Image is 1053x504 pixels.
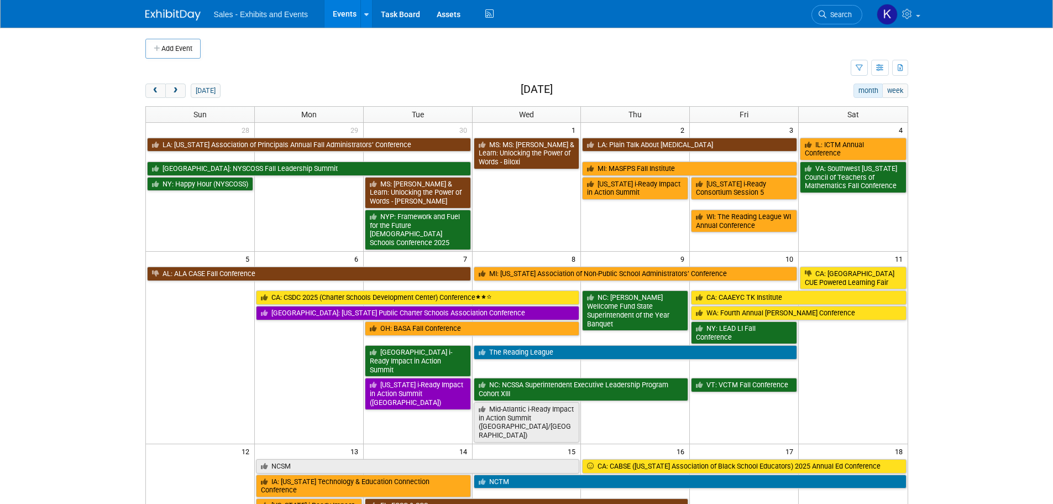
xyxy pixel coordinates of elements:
a: LA: [US_STATE] Association of Principals Annual Fall Administrators’ Conference [147,138,471,152]
a: VA: Southwest [US_STATE] Council of Teachers of Mathematics Fall Conference [800,162,906,193]
a: WI: The Reading League WI Annual Conference [691,210,797,232]
span: 6 [353,252,363,266]
span: Sat [847,110,859,119]
span: 15 [567,444,580,458]
span: 9 [679,252,689,266]
a: CA: CSDC 2025 (Charter Schools Development Center) Conference [256,290,580,305]
span: 7 [462,252,472,266]
a: NCTM [474,475,907,489]
h2: [DATE] [521,84,553,96]
a: NY: Happy Hour (NYSCOSS) [147,177,253,191]
span: 30 [458,123,472,137]
img: Kara Haven [877,4,898,25]
a: NYP: Framework and Fuel for the Future [DEMOGRAPHIC_DATA] Schools Conference 2025 [365,210,471,250]
span: 11 [894,252,908,266]
span: 2 [679,123,689,137]
span: Mon [301,110,317,119]
a: IA: [US_STATE] Technology & Education Connection Conference [256,475,471,497]
a: The Reading League [474,345,798,360]
span: Search [826,11,852,19]
a: CA: [GEOGRAPHIC_DATA] CUE Powered Learning Fair [800,267,906,289]
span: 18 [894,444,908,458]
a: CA: CABSE ([US_STATE] Association of Black School Educators) 2025 Annual Ed Conference [582,459,906,474]
a: NC: NCSSA Superintendent Executive Leadership Program Cohort XIII [474,378,689,401]
span: Fri [740,110,748,119]
span: 28 [240,123,254,137]
a: [US_STATE] i-Ready Impact in Action Summit [582,177,688,200]
span: 10 [784,252,798,266]
span: 14 [458,444,472,458]
span: 12 [240,444,254,458]
button: week [882,84,908,98]
span: Thu [628,110,642,119]
button: next [165,84,186,98]
img: ExhibitDay [145,9,201,20]
button: month [853,84,883,98]
span: 1 [570,123,580,137]
a: Mid-Atlantic i-Ready Impact in Action Summit ([GEOGRAPHIC_DATA]/[GEOGRAPHIC_DATA]) [474,402,580,443]
span: 16 [675,444,689,458]
button: [DATE] [191,84,220,98]
a: [US_STATE] i-Ready Impact in Action Summit ([GEOGRAPHIC_DATA]) [365,378,471,409]
a: NCSM [256,459,580,474]
span: 29 [349,123,363,137]
span: 17 [784,444,798,458]
a: Search [811,5,862,24]
a: [US_STATE] i-Ready Consortium Session 5 [691,177,797,200]
a: VT: VCTM Fall Conference [691,378,797,392]
span: 3 [788,123,798,137]
a: AL: ALA CASE Fall Conference [147,267,471,281]
span: 4 [898,123,908,137]
a: WA: Fourth Annual [PERSON_NAME] Conference [691,306,906,320]
a: NC: [PERSON_NAME] Wellcome Fund State Superintendent of the Year Banquet [582,290,688,331]
span: 13 [349,444,363,458]
a: OH: BASA Fall Conference [365,321,580,336]
a: [GEOGRAPHIC_DATA] i-Ready Impact in Action Summit [365,345,471,377]
a: [GEOGRAPHIC_DATA]: [US_STATE] Public Charter Schools Association Conference [256,306,580,320]
a: MS: MS: [PERSON_NAME] & Learn: Unlocking the Power of Words - Biloxi [474,138,580,169]
span: Wed [519,110,534,119]
a: CA: CAAEYC TK Institute [691,290,906,305]
a: MS: [PERSON_NAME] & Learn: Unlocking the Power of Words - [PERSON_NAME] [365,177,471,209]
a: MI: MASFPS Fall Institute [582,162,797,176]
span: Sun [193,110,207,119]
span: 8 [570,252,580,266]
a: IL: ICTM Annual Conference [800,138,906,160]
button: Add Event [145,39,201,59]
a: MI: [US_STATE] Association of Non-Public School Administrators’ Conference [474,267,798,281]
span: 5 [244,252,254,266]
a: NY: LEAD LI Fall Conference [691,321,797,344]
span: Tue [412,110,424,119]
button: prev [145,84,166,98]
span: Sales - Exhibits and Events [214,10,308,19]
a: LA: Plain Talk About [MEDICAL_DATA] [582,138,797,152]
a: [GEOGRAPHIC_DATA]: NYSCOSS Fall Leadership Summit [147,162,471,176]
